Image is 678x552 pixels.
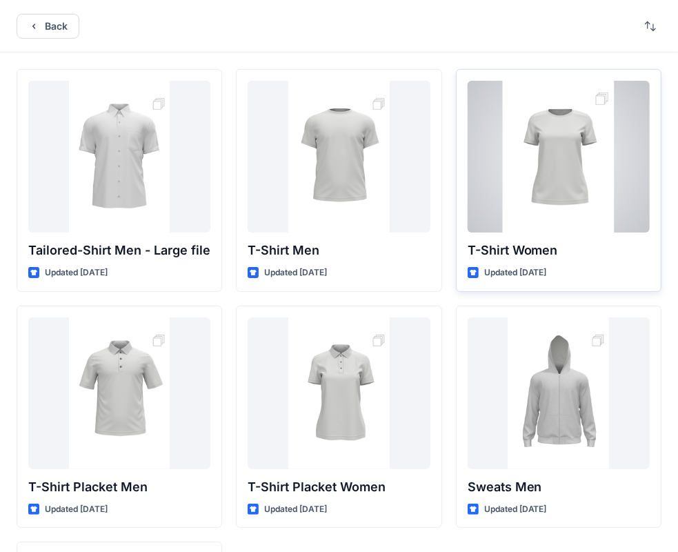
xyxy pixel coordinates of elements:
p: Updated [DATE] [484,266,547,280]
a: Tailored-Shirt Men - Large file [28,81,210,233]
p: Updated [DATE] [484,502,547,517]
a: T-Shirt Men [248,81,430,233]
p: Tailored-Shirt Men - Large file [28,241,210,260]
p: Sweats Men [468,477,650,497]
p: T-Shirt Placket Men [28,477,210,497]
p: T-Shirt Men [248,241,430,260]
a: T-Shirt Women [468,81,650,233]
a: Sweats Men [468,317,650,469]
p: Updated [DATE] [264,266,327,280]
p: T-Shirt Women [468,241,650,260]
a: T-Shirt Placket Women [248,317,430,469]
p: Updated [DATE] [45,502,108,517]
p: Updated [DATE] [264,502,327,517]
a: T-Shirt Placket Men [28,317,210,469]
p: T-Shirt Placket Women [248,477,430,497]
p: Updated [DATE] [45,266,108,280]
button: Back [17,14,79,39]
